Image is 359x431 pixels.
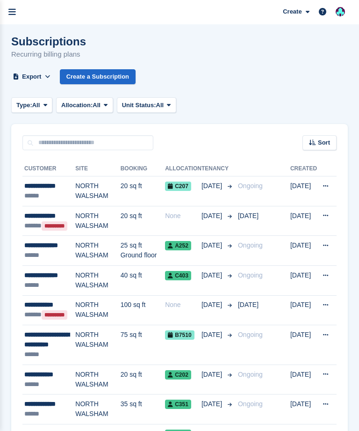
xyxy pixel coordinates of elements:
[165,241,191,250] span: A252
[56,97,113,113] button: Allocation: All
[93,101,101,110] span: All
[165,300,201,310] div: None
[201,241,224,250] span: [DATE]
[238,212,258,219] span: [DATE]
[165,271,191,280] span: C403
[75,265,120,295] td: NORTH WALSHAM
[201,300,224,310] span: [DATE]
[121,236,165,266] td: 25 sq ft Ground floor
[121,176,165,206] td: 20 sq ft
[11,69,52,85] button: Export
[121,295,165,325] td: 100 sq ft
[75,236,120,266] td: NORTH WALSHAM
[318,138,330,147] span: Sort
[22,161,75,176] th: Customer
[156,101,164,110] span: All
[165,182,191,191] span: C207
[11,35,86,48] h1: Subscriptions
[11,49,86,60] p: Recurring billing plans
[165,330,194,340] span: B7510
[201,181,224,191] span: [DATE]
[32,101,40,110] span: All
[290,206,317,236] td: [DATE]
[238,241,263,249] span: Ongoing
[122,101,156,110] span: Unit Status:
[121,394,165,424] td: 35 sq ft
[61,101,93,110] span: Allocation:
[165,161,201,176] th: Allocation
[117,97,176,113] button: Unit Status: All
[238,400,263,408] span: Ongoing
[238,301,258,308] span: [DATE]
[290,295,317,325] td: [DATE]
[165,370,191,380] span: C202
[238,331,263,338] span: Ongoing
[60,69,136,85] a: Create a Subscription
[201,330,224,340] span: [DATE]
[121,365,165,394] td: 20 sq ft
[290,325,317,365] td: [DATE]
[283,7,302,16] span: Create
[201,211,224,221] span: [DATE]
[75,365,120,394] td: NORTH WALSHAM
[336,7,345,16] img: Simon Gardner
[238,182,263,190] span: Ongoing
[290,394,317,424] td: [DATE]
[75,176,120,206] td: NORTH WALSHAM
[121,206,165,236] td: 20 sq ft
[121,265,165,295] td: 40 sq ft
[165,211,201,221] div: None
[201,270,224,280] span: [DATE]
[75,295,120,325] td: NORTH WALSHAM
[290,265,317,295] td: [DATE]
[290,236,317,266] td: [DATE]
[11,97,52,113] button: Type: All
[165,400,191,409] span: C351
[201,370,224,380] span: [DATE]
[201,161,234,176] th: Tenancy
[238,271,263,279] span: Ongoing
[75,394,120,424] td: NORTH WALSHAM
[121,325,165,365] td: 75 sq ft
[201,399,224,409] span: [DATE]
[75,206,120,236] td: NORTH WALSHAM
[22,72,41,81] span: Export
[121,161,165,176] th: Booking
[290,161,317,176] th: Created
[16,101,32,110] span: Type:
[290,365,317,394] td: [DATE]
[290,176,317,206] td: [DATE]
[238,371,263,378] span: Ongoing
[75,325,120,365] td: NORTH WALSHAM
[75,161,120,176] th: Site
